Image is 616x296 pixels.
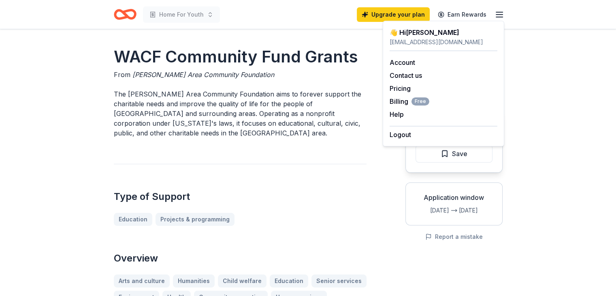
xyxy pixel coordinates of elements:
div: 👋 Hi [PERSON_NAME] [390,28,497,37]
div: [DATE] [459,206,496,215]
button: Contact us [390,71,422,80]
h2: Overview [114,252,367,265]
a: Projects & programming [156,213,234,226]
a: Earn Rewards [433,7,491,22]
button: Home For Youth [143,6,220,23]
div: [EMAIL_ADDRESS][DOMAIN_NAME] [390,37,497,47]
button: Save [416,145,492,163]
span: Billing [390,97,429,106]
h2: Type of Support [114,190,367,203]
div: From [114,70,367,79]
span: [PERSON_NAME] Area Community Foundation [132,71,274,79]
span: Save [452,148,467,159]
a: Home [114,5,136,24]
a: Account [390,58,415,66]
p: The [PERSON_NAME] Area Community Foundation aims to forever support the charitable needs and impr... [114,89,367,138]
button: Logout [390,130,411,139]
span: Home For Youth [159,10,204,19]
button: BillingFree [390,97,429,106]
a: Upgrade your plan [357,7,430,22]
div: Application window [412,193,496,202]
div: [DATE] [412,206,449,215]
button: Help [390,109,404,119]
a: Education [114,213,152,226]
h1: WACF Community Fund Grants [114,45,367,68]
span: Free [411,97,429,105]
a: Pricing [390,84,411,92]
button: Report a mistake [425,232,483,242]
